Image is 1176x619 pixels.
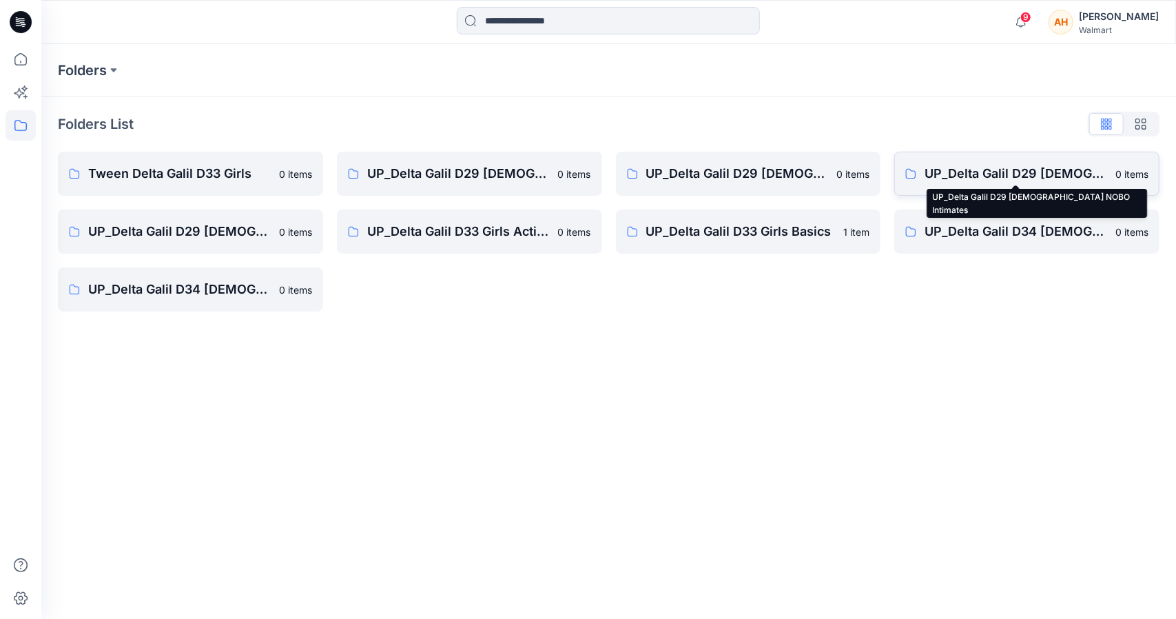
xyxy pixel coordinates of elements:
[1020,12,1031,23] span: 9
[1115,167,1148,181] p: 0 items
[616,152,881,196] a: UP_Delta Galil D29 [DEMOGRAPHIC_DATA] Joyspun Intimates0 items
[367,164,550,183] p: UP_Delta Galil D29 [DEMOGRAPHIC_DATA] Avia Intimates
[58,61,107,80] a: Folders
[279,225,312,239] p: 0 items
[58,114,134,134] p: Folders List
[646,164,829,183] p: UP_Delta Galil D29 [DEMOGRAPHIC_DATA] Joyspun Intimates
[337,152,602,196] a: UP_Delta Galil D29 [DEMOGRAPHIC_DATA] Avia Intimates0 items
[88,164,271,183] p: Tween Delta Galil D33 Girls
[558,167,591,181] p: 0 items
[58,210,323,254] a: UP_Delta Galil D29 [DEMOGRAPHIC_DATA] Sleep0 items
[279,283,312,297] p: 0 items
[894,210,1159,254] a: UP_Delta Galil D34 [DEMOGRAPHIC_DATA] Active0 items
[367,222,550,241] p: UP_Delta Galil D33 Girls Active
[88,280,271,299] p: UP_Delta Galil D34 [DEMOGRAPHIC_DATA] RTW
[925,164,1107,183] p: UP_Delta Galil D29 [DEMOGRAPHIC_DATA] NOBO Intimates
[843,225,869,239] p: 1 item
[58,267,323,312] a: UP_Delta Galil D34 [DEMOGRAPHIC_DATA] RTW0 items
[836,167,869,181] p: 0 items
[1049,10,1073,34] div: AH
[1079,8,1159,25] div: [PERSON_NAME]
[925,222,1107,241] p: UP_Delta Galil D34 [DEMOGRAPHIC_DATA] Active
[337,210,602,254] a: UP_Delta Galil D33 Girls Active0 items
[894,152,1159,196] a: UP_Delta Galil D29 [DEMOGRAPHIC_DATA] NOBO Intimates0 items
[646,222,836,241] p: UP_Delta Galil D33 Girls Basics
[558,225,591,239] p: 0 items
[58,152,323,196] a: Tween Delta Galil D33 Girls0 items
[616,210,881,254] a: UP_Delta Galil D33 Girls Basics1 item
[88,222,271,241] p: UP_Delta Galil D29 [DEMOGRAPHIC_DATA] Sleep
[279,167,312,181] p: 0 items
[1079,25,1159,35] div: Walmart
[1115,225,1148,239] p: 0 items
